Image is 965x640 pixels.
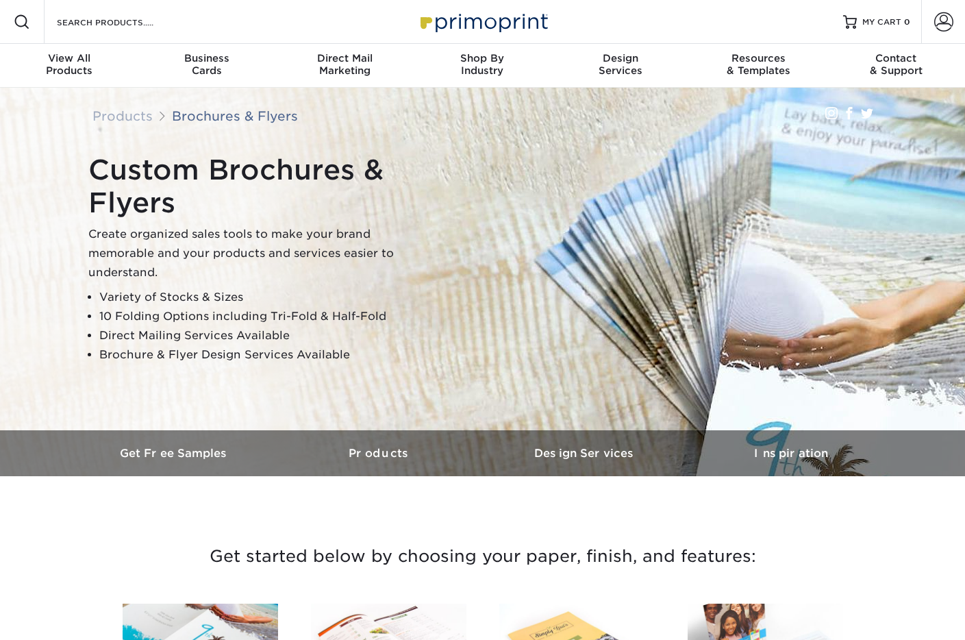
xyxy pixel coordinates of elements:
[414,44,551,88] a: Shop ByIndustry
[138,44,275,88] a: BusinessCards
[92,108,153,123] a: Products
[276,52,414,77] div: Marketing
[414,52,551,64] span: Shop By
[414,7,551,36] img: Primoprint
[276,44,414,88] a: Direct MailMarketing
[827,44,965,88] a: Contact& Support
[88,153,431,219] h1: Custom Brochures & Flyers
[276,52,414,64] span: Direct Mail
[689,52,827,64] span: Resources
[99,288,431,307] li: Variety of Stocks & Sizes
[72,430,277,476] a: Get Free Samples
[414,52,551,77] div: Industry
[689,44,827,88] a: Resources& Templates
[689,52,827,77] div: & Templates
[688,430,894,476] a: Inspiration
[55,14,189,30] input: SEARCH PRODUCTS.....
[82,526,883,587] h3: Get started below by choosing your paper, finish, and features:
[277,430,483,476] a: Products
[483,430,688,476] a: Design Services
[551,44,689,88] a: DesignServices
[827,52,965,77] div: & Support
[551,52,689,77] div: Services
[172,108,298,123] a: Brochures & Flyers
[99,326,431,345] li: Direct Mailing Services Available
[483,447,688,460] h3: Design Services
[138,52,275,77] div: Cards
[99,345,431,365] li: Brochure & Flyer Design Services Available
[99,307,431,326] li: 10 Folding Options including Tri-Fold & Half-Fold
[688,447,894,460] h3: Inspiration
[862,16,901,28] span: MY CART
[138,52,275,64] span: Business
[827,52,965,64] span: Contact
[277,447,483,460] h3: Products
[551,52,689,64] span: Design
[904,17,910,27] span: 0
[72,447,277,460] h3: Get Free Samples
[88,225,431,282] p: Create organized sales tools to make your brand memorable and your products and services easier t...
